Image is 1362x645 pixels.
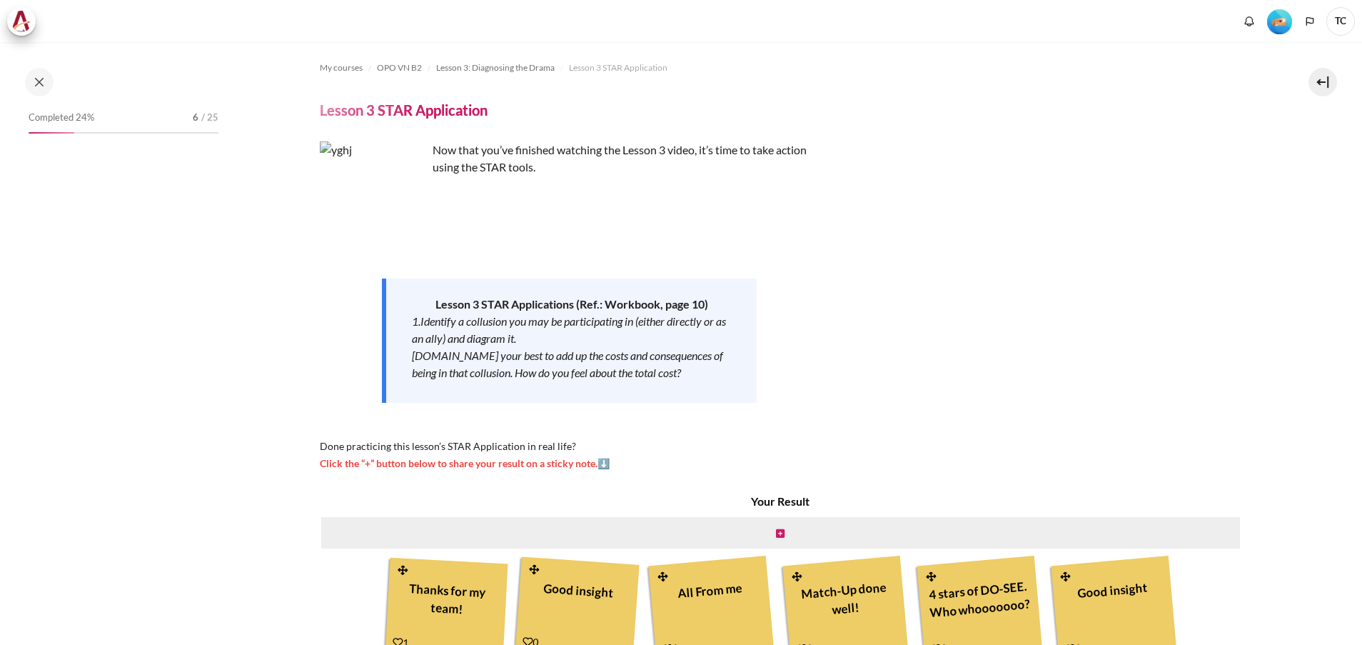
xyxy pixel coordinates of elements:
span: Done practicing this lesson’s STAR Application in real life? [320,440,576,452]
i: Drag and drop this note [924,571,938,582]
a: Architeck Architeck [7,7,43,36]
div: 4 stars of DO-SEE. Who whooooooo? [926,574,1034,641]
a: Level #2 [1261,8,1298,34]
em: [DOMAIN_NAME] your best to add up the costs and consequences of being in that collusion. How do y... [412,349,723,379]
a: Lesson 3: Diagnosing the Drama [436,59,555,76]
span: My courses [320,61,363,74]
span: Lesson 3: Diagnosing the Drama [436,61,555,74]
button: Languages [1299,11,1321,32]
h4: Lesson 3 STAR Application [320,101,488,119]
a: My courses [320,59,363,76]
i: Create new note in this column [776,529,785,539]
span: OPO VN B2 [377,61,422,74]
span: TC [1326,7,1355,36]
i: Drag and drop this note [656,571,670,582]
span: Now that you’ve finished watching the Lesson 3 video, it’s time to take action using the STAR tools. [433,143,807,174]
div: Show notification window with no new notifications [1239,11,1260,32]
div: Good insight [524,574,631,641]
span: Lesson 3 STAR Application [569,61,667,74]
i: Drag and drop this note [528,564,541,575]
i: Drag and drop this note [790,571,804,582]
a: OPO VN B2 [377,59,422,76]
nav: Navigation bar [320,56,1261,79]
span: / 25 [201,111,218,125]
span: Completed 24% [29,111,94,125]
strong: Lesson 3 STAR Applications (Ref.: Workbook, page 10) [435,297,708,311]
img: Level #2 [1267,9,1292,34]
div: All From me [657,574,766,641]
div: Match-Up done well! [792,574,900,641]
a: Lesson 3 STAR Application [569,59,667,76]
i: Drag and drop this note [397,565,410,576]
span: 6 [193,111,198,125]
em: 1.Identify a collusion you may be participating in (either directly or as an ally) and diagram it. [412,314,726,345]
span: Click the “+” button below to share your result on a sticky note.⬇️ [320,457,610,469]
img: Architeck [11,11,31,32]
h4: Your Result [320,493,1242,510]
i: Drag and drop this note [1059,571,1072,582]
div: Level #2 [1267,8,1292,34]
img: yghj [320,141,427,249]
a: User menu [1326,7,1355,36]
div: 24% [29,132,74,134]
div: Good insight [1060,574,1169,641]
div: Thanks for my team! [393,575,500,639]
